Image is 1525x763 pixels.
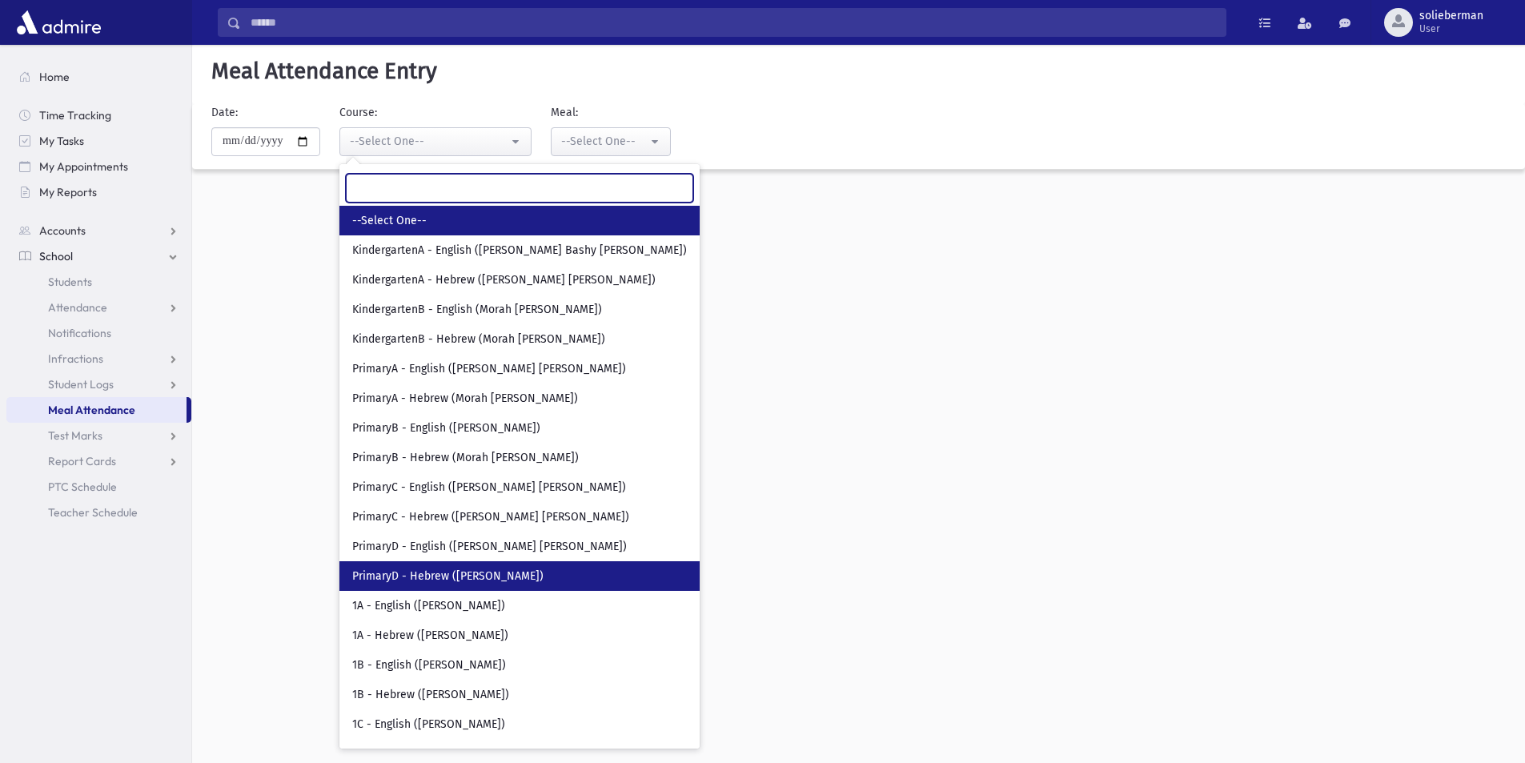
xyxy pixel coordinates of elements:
[352,331,605,347] span: KindergartenB - Hebrew (Morah [PERSON_NAME])
[205,58,1512,85] h5: Meal Attendance Entry
[339,127,532,156] button: --Select One--
[352,213,427,229] span: --Select One--
[6,500,191,525] a: Teacher Schedule
[6,179,191,205] a: My Reports
[352,420,540,436] span: PrimaryB - English ([PERSON_NAME])
[352,391,578,407] span: PrimaryA - Hebrew (Morah [PERSON_NAME])
[48,275,92,289] span: Students
[350,133,508,150] div: --Select One--
[551,104,578,121] label: Meal:
[339,104,377,121] label: Course:
[352,243,687,259] span: KindergartenA - English ([PERSON_NAME] Bashy [PERSON_NAME])
[39,70,70,84] span: Home
[6,448,191,474] a: Report Cards
[6,295,191,320] a: Attendance
[6,269,191,295] a: Students
[48,505,138,520] span: Teacher Schedule
[1419,22,1483,35] span: User
[352,509,629,525] span: PrimaryC - Hebrew ([PERSON_NAME] [PERSON_NAME])
[352,272,656,288] span: KindergartenA - Hebrew ([PERSON_NAME] [PERSON_NAME])
[39,223,86,238] span: Accounts
[6,423,191,448] a: Test Marks
[6,218,191,243] a: Accounts
[39,185,97,199] span: My Reports
[39,108,111,122] span: Time Tracking
[6,102,191,128] a: Time Tracking
[6,128,191,154] a: My Tasks
[48,300,107,315] span: Attendance
[48,454,116,468] span: Report Cards
[352,539,627,555] span: PrimaryD - English ([PERSON_NAME] [PERSON_NAME])
[39,159,128,174] span: My Appointments
[352,302,602,318] span: KindergartenB - English (Morah [PERSON_NAME])
[6,474,191,500] a: PTC Schedule
[48,351,103,366] span: Infractions
[48,480,117,494] span: PTC Schedule
[241,8,1226,37] input: Search
[6,346,191,371] a: Infractions
[48,403,135,417] span: Meal Attendance
[352,568,544,584] span: PrimaryD - Hebrew ([PERSON_NAME])
[352,361,626,377] span: PrimaryA - English ([PERSON_NAME] [PERSON_NAME])
[211,104,238,121] label: Date:
[352,687,509,703] span: 1B - Hebrew ([PERSON_NAME])
[6,64,191,90] a: Home
[48,326,111,340] span: Notifications
[352,717,505,733] span: 1C - English ([PERSON_NAME])
[6,154,191,179] a: My Appointments
[352,628,508,644] span: 1A - Hebrew ([PERSON_NAME])
[352,480,626,496] span: PrimaryC - English ([PERSON_NAME] [PERSON_NAME])
[346,174,693,203] input: Search
[551,127,671,156] button: --Select One--
[48,377,114,392] span: Student Logs
[6,243,191,269] a: School
[352,657,506,673] span: 1B - English ([PERSON_NAME])
[13,6,105,38] img: AdmirePro
[561,133,648,150] div: --Select One--
[6,397,187,423] a: Meal Attendance
[48,428,102,443] span: Test Marks
[6,320,191,346] a: Notifications
[39,249,73,263] span: School
[352,450,579,466] span: PrimaryB - Hebrew (Morah [PERSON_NAME])
[1419,10,1483,22] span: solieberman
[6,371,191,397] a: Student Logs
[352,598,505,614] span: 1A - English ([PERSON_NAME])
[39,134,84,148] span: My Tasks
